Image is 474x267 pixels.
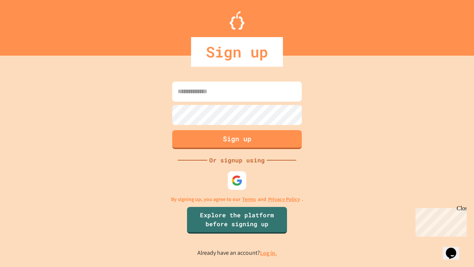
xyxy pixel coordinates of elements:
[230,11,244,30] img: Logo.svg
[187,207,287,234] a: Explore the platform before signing up
[268,195,300,203] a: Privacy Policy
[231,175,243,186] img: google-icon.svg
[443,237,467,260] iframe: chat widget
[172,130,302,149] button: Sign up
[260,249,277,257] a: Log in.
[171,195,303,203] p: By signing up, you agree to our and .
[242,195,256,203] a: Terms
[197,248,277,258] p: Already have an account?
[207,156,267,165] div: Or signup using
[191,37,283,67] div: Sign up
[413,205,467,237] iframe: chat widget
[3,3,51,47] div: Chat with us now!Close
